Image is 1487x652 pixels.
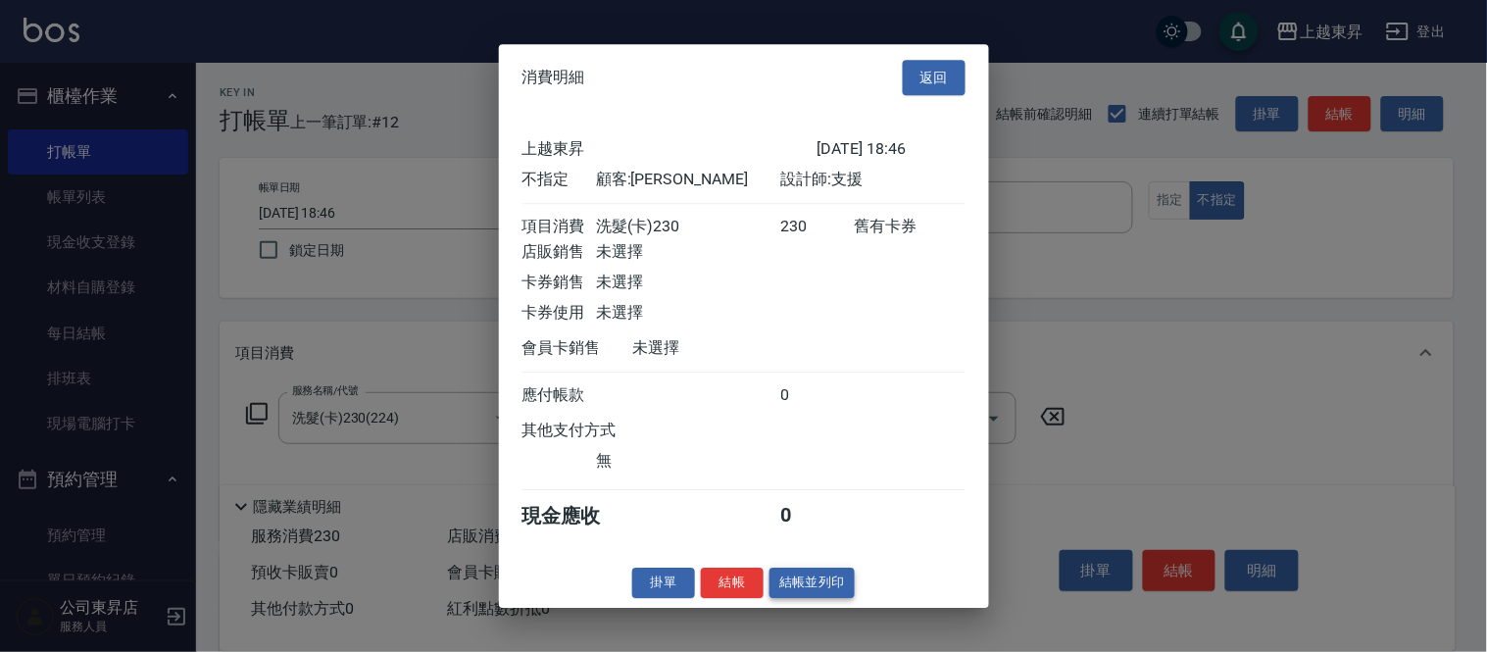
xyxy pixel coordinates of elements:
div: 洗髮(卡)230 [596,217,780,237]
button: 掛單 [632,568,695,598]
div: 230 [780,217,854,237]
div: 會員卡銷售 [522,338,633,359]
div: 未選擇 [596,242,780,263]
button: 結帳 [701,568,764,598]
div: 卡券使用 [522,303,596,324]
div: 0 [780,503,854,529]
div: 舊有卡券 [854,217,965,237]
div: 不指定 [522,170,596,190]
div: 上越東昇 [522,139,818,160]
div: 現金應收 [522,503,633,529]
div: 0 [780,385,854,406]
div: 未選擇 [633,338,818,359]
div: 應付帳款 [522,385,596,406]
div: 項目消費 [522,217,596,237]
div: 無 [596,451,780,472]
button: 結帳並列印 [769,568,855,598]
div: 設計師: 支援 [780,170,965,190]
button: 返回 [903,60,966,96]
div: 未選擇 [596,273,780,293]
div: 卡券銷售 [522,273,596,293]
div: [DATE] 18:46 [818,139,966,160]
div: 顧客: [PERSON_NAME] [596,170,780,190]
span: 消費明細 [522,68,585,87]
div: 店販銷售 [522,242,596,263]
div: 其他支付方式 [522,421,670,441]
div: 未選擇 [596,303,780,324]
